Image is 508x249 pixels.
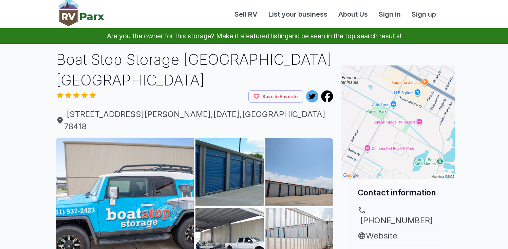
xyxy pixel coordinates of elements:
[358,206,438,227] a: [PHONE_NUMBER]
[8,28,500,44] p: Are you the owner for this storage? Make it a and be seen in the top search results!
[341,65,455,179] img: Map for Boat Stop Storage Corpus Christi TX
[248,90,303,103] button: Save to Favorite
[195,138,264,206] img: AJQcZqKFOpF2OIKbhBqikn_5lnns_bJCAF48hvnHkWxSM-Q8ddjSKv9ZxLoCeHY49mJGf5Ouk5S79eaW9S4hL9cOeUtHq4fGe...
[333,9,373,19] a: About Us
[373,9,406,19] a: Sign in
[244,32,288,40] a: featured listing
[263,9,333,19] a: List your business
[56,49,334,90] h1: Boat Stop Storage [GEOGRAPHIC_DATA] [GEOGRAPHIC_DATA]
[358,187,438,198] h2: Contact information
[358,230,438,242] a: Website
[56,108,334,133] span: [STREET_ADDRESS][PERSON_NAME] , [DATE] , [GEOGRAPHIC_DATA] 78418
[406,9,441,19] a: Sign up
[265,138,334,206] img: AJQcZqIZTIx-icL5BJNsVZOMCdS8EIYNE_a5JxjBTk6i79ntqGDkqDkgYfkP6PV3Dni1d5v64hJ-ZQAt7Fen-ZOkiBcUFCdp3...
[56,108,334,133] a: [STREET_ADDRESS][PERSON_NAME],[DATE],[GEOGRAPHIC_DATA] 78418
[229,9,263,19] a: Sell RV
